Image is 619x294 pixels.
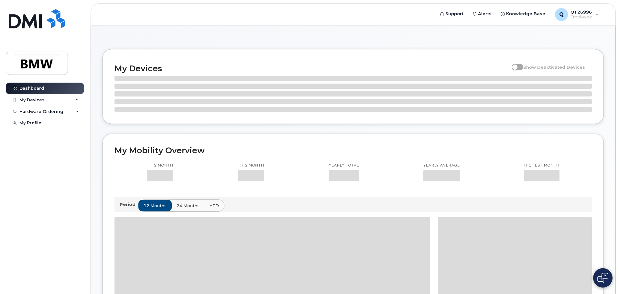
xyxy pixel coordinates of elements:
p: Highest month [524,163,559,168]
p: Yearly total [329,163,359,168]
span: YTD [210,203,219,209]
h2: My Mobility Overview [114,146,592,155]
p: This month [238,163,264,168]
h2: My Devices [114,64,508,73]
p: This month [147,163,173,168]
p: Yearly average [423,163,460,168]
span: Show Deactivated Devices [523,65,585,70]
img: Open chat [597,273,608,283]
input: Show Deactivated Devices [512,61,517,66]
span: 24 months [177,203,200,209]
p: Period [120,201,138,208]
